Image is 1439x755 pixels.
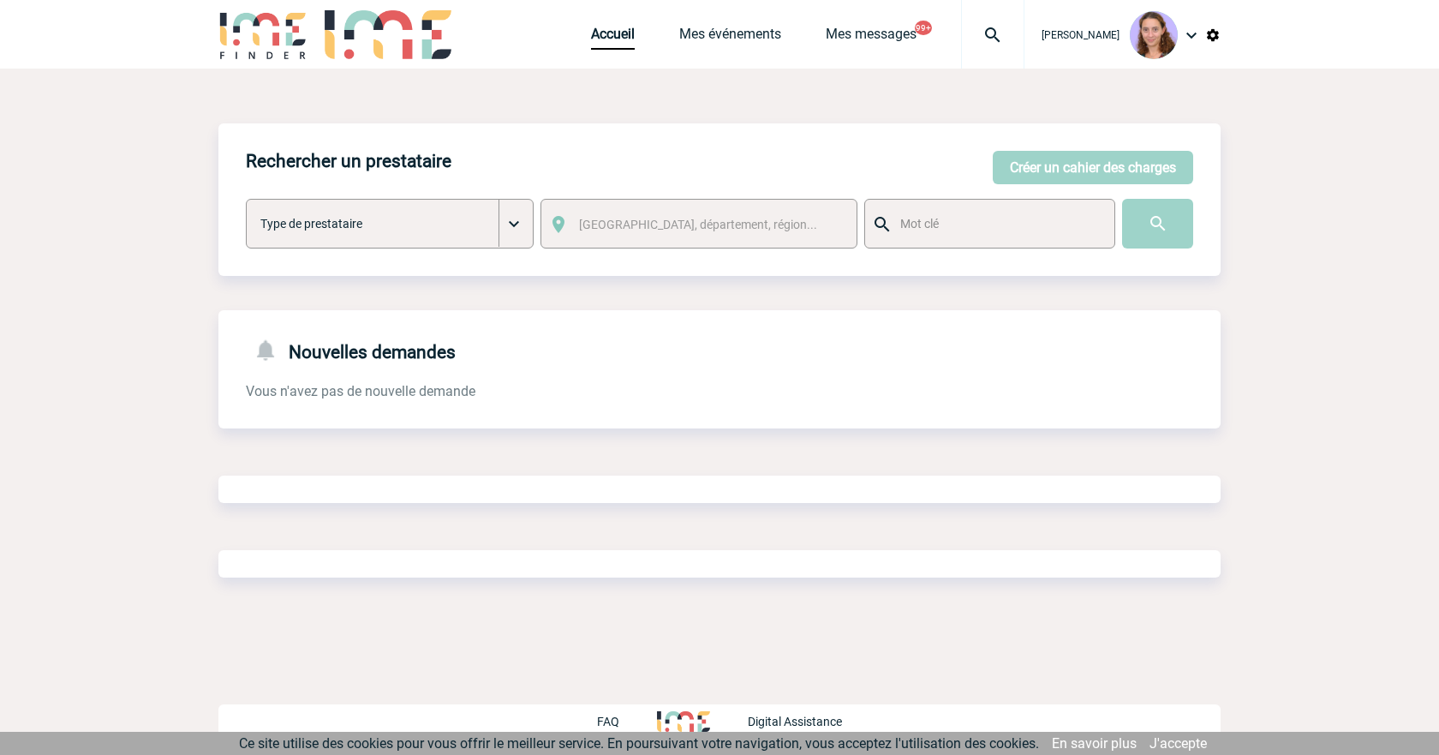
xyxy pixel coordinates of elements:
p: FAQ [597,715,619,728]
h4: Nouvelles demandes [246,338,456,363]
img: 101030-1.png [1130,11,1178,59]
a: Accueil [591,26,635,50]
span: Ce site utilise des cookies pour vous offrir le meilleur service. En poursuivant votre navigation... [239,735,1039,752]
a: Mes événements [679,26,781,50]
input: Mot clé [896,213,1099,235]
input: Submit [1122,199,1193,249]
p: Digital Assistance [748,715,842,728]
h4: Rechercher un prestataire [246,151,451,171]
img: notifications-24-px-g.png [253,338,289,363]
a: En savoir plus [1052,735,1137,752]
button: 99+ [915,21,932,35]
span: [GEOGRAPHIC_DATA], département, région... [579,218,817,231]
span: [PERSON_NAME] [1042,29,1120,41]
img: IME-Finder [218,10,308,59]
img: http://www.idealmeetingsevents.fr/ [657,711,710,732]
a: J'accepte [1149,735,1207,752]
a: FAQ [597,712,657,728]
span: Vous n'avez pas de nouvelle demande [246,383,475,399]
a: Mes messages [826,26,917,50]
